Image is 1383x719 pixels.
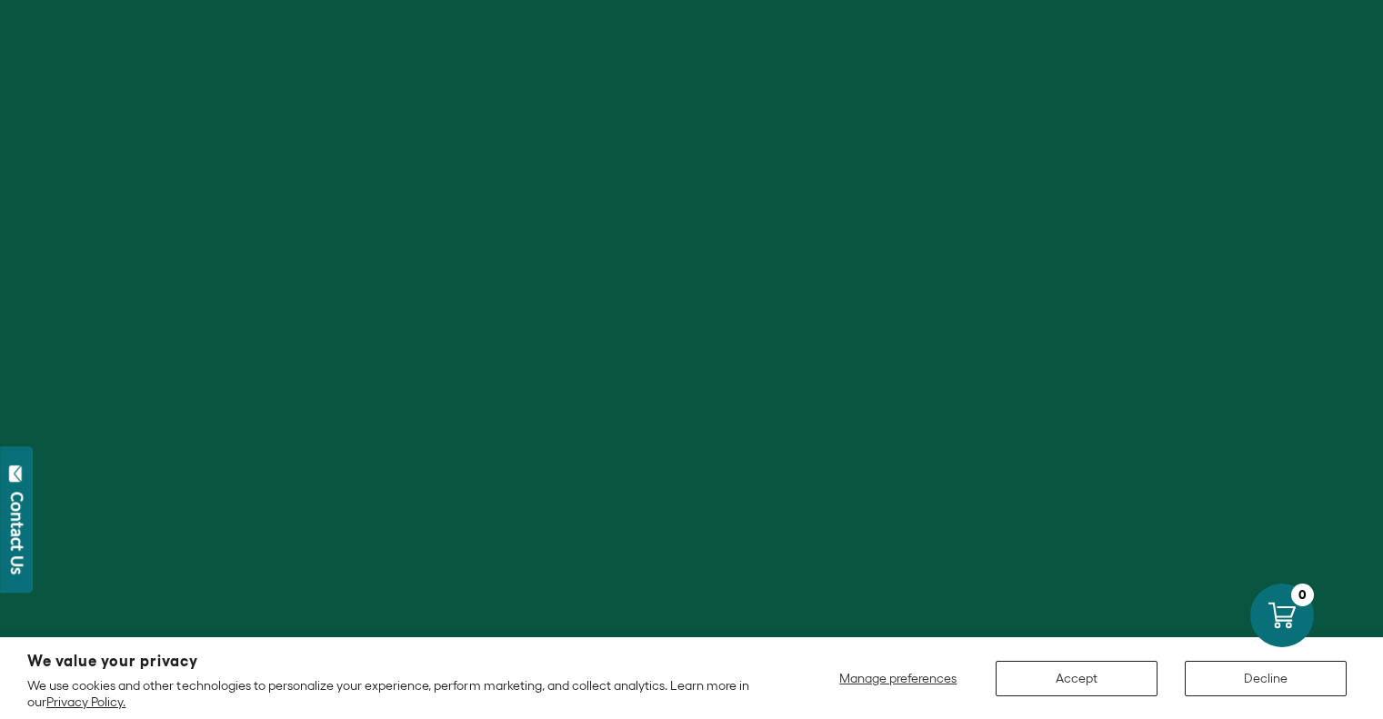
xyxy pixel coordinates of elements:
[828,661,968,696] button: Manage preferences
[839,671,957,685] span: Manage preferences
[46,694,125,709] a: Privacy Policy.
[996,661,1158,696] button: Accept
[8,492,26,574] div: Contact Us
[1185,661,1347,696] button: Decline
[27,654,762,669] h2: We value your privacy
[1291,584,1314,606] div: 0
[27,677,762,710] p: We use cookies and other technologies to personalize your experience, perform marketing, and coll...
